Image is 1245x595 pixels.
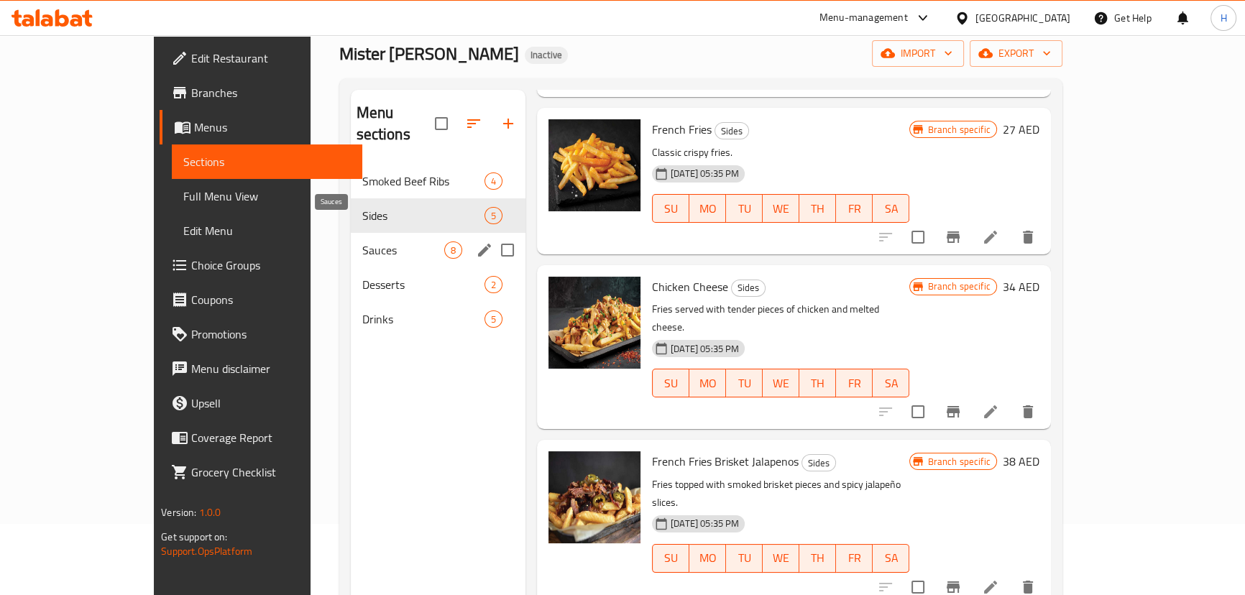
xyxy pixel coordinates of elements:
[160,420,362,455] a: Coverage Report
[658,373,684,394] span: SU
[658,198,684,219] span: SU
[548,451,640,543] img: French Fries Brisket Jalapenos
[183,188,350,205] span: Full Menu View
[652,194,689,223] button: SU
[768,198,794,219] span: WE
[726,369,763,397] button: TU
[836,369,873,397] button: FR
[732,548,757,568] span: TU
[172,213,362,248] a: Edit Menu
[842,198,867,219] span: FR
[652,276,728,297] span: Chicken Cheese
[689,194,726,223] button: MO
[726,194,763,223] button: TU
[799,194,836,223] button: TH
[191,50,350,67] span: Edit Restaurant
[351,233,526,267] div: Sauces8edit
[695,198,720,219] span: MO
[799,369,836,397] button: TH
[665,167,745,180] span: [DATE] 05:35 PM
[491,106,525,141] button: Add section
[485,175,502,188] span: 4
[525,49,568,61] span: Inactive
[732,373,757,394] span: TU
[732,198,757,219] span: TU
[357,102,436,145] h2: Menu sections
[183,153,350,170] span: Sections
[548,277,640,369] img: Chicken Cheese
[362,172,484,190] span: Smoked Beef Ribs
[922,280,996,293] span: Branch specific
[1220,10,1226,26] span: H
[426,109,456,139] span: Select all sections
[161,503,196,522] span: Version:
[819,9,908,27] div: Menu-management
[836,194,873,223] button: FR
[903,222,933,252] span: Select to update
[362,241,444,259] span: Sauces
[351,198,526,233] div: Sides5
[161,527,227,546] span: Get support on:
[160,110,362,144] a: Menus
[695,373,720,394] span: MO
[726,544,763,573] button: TU
[1003,277,1039,297] h6: 34 AED
[689,369,726,397] button: MO
[362,310,484,328] span: Drinks
[982,403,999,420] a: Edit menu item
[484,276,502,293] div: items
[802,455,835,471] span: Sides
[665,342,745,356] span: [DATE] 05:35 PM
[191,463,350,481] span: Grocery Checklist
[801,454,836,471] div: Sides
[199,503,221,522] span: 1.0.0
[160,351,362,386] a: Menu disclaimer
[975,10,1070,26] div: [GEOGRAPHIC_DATA]
[474,239,495,261] button: edit
[191,429,350,446] span: Coverage Report
[873,369,909,397] button: SA
[191,360,350,377] span: Menu disclaimer
[1011,220,1045,254] button: delete
[805,373,830,394] span: TH
[191,395,350,412] span: Upsell
[768,548,794,568] span: WE
[160,248,362,282] a: Choice Groups
[922,455,996,469] span: Branch specific
[160,455,362,489] a: Grocery Checklist
[484,207,502,224] div: items
[1003,451,1039,471] h6: 38 AED
[732,280,765,296] span: Sides
[172,144,362,179] a: Sections
[351,164,526,198] div: Smoked Beef Ribs4
[763,194,799,223] button: WE
[362,276,484,293] span: Desserts
[525,47,568,64] div: Inactive
[362,207,484,224] span: Sides
[768,373,794,394] span: WE
[191,291,350,308] span: Coupons
[445,244,461,257] span: 8
[652,451,799,472] span: French Fries Brisket Jalapenos
[763,544,799,573] button: WE
[872,40,964,67] button: import
[652,476,909,512] p: Fries topped with smoked brisket pieces and spicy jalapeño slices.
[194,119,350,136] span: Menus
[922,123,996,137] span: Branch specific
[548,119,640,211] img: French Fries
[689,544,726,573] button: MO
[160,317,362,351] a: Promotions
[485,278,502,292] span: 2
[351,158,526,342] nav: Menu sections
[715,122,749,139] div: Sides
[658,548,684,568] span: SU
[1011,395,1045,429] button: delete
[191,84,350,101] span: Branches
[191,257,350,274] span: Choice Groups
[665,517,745,530] span: [DATE] 05:35 PM
[695,548,720,568] span: MO
[172,179,362,213] a: Full Menu View
[878,373,904,394] span: SA
[160,41,362,75] a: Edit Restaurant
[883,45,952,63] span: import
